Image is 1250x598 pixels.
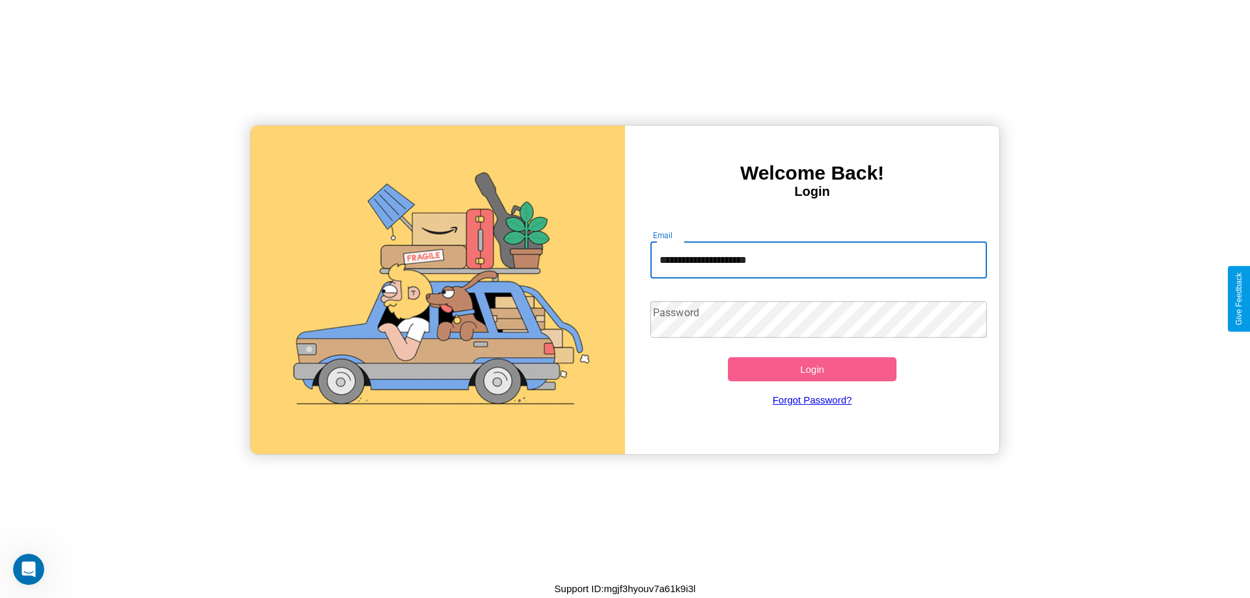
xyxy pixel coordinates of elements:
[625,184,999,199] h4: Login
[555,580,696,597] p: Support ID: mgjf3hyouv7a61k9i3l
[644,381,981,418] a: Forgot Password?
[1234,273,1243,325] div: Give Feedback
[625,162,999,184] h3: Welcome Back!
[653,230,673,241] label: Email
[13,554,44,585] iframe: Intercom live chat
[251,126,625,454] img: gif
[728,357,896,381] button: Login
